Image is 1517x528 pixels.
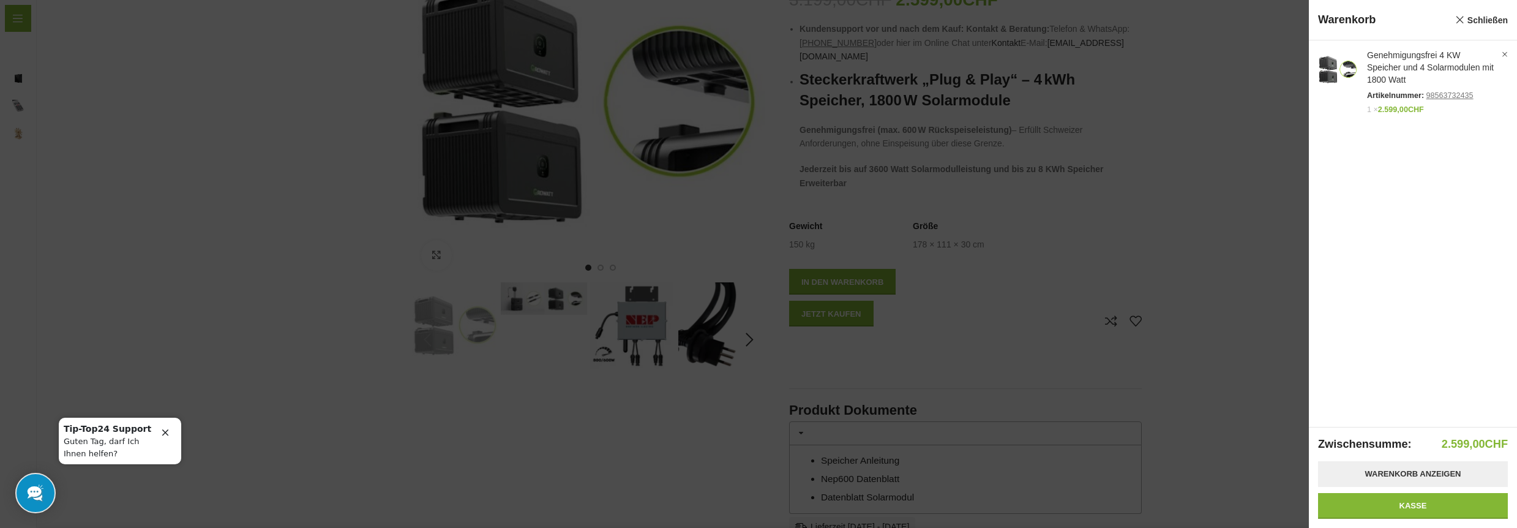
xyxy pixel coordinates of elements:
button:  [108,10,130,29]
p: Guten Tag, darf Ich Ihnen helfen? [18,23,130,47]
a: Anzeigen [1309,40,1517,119]
b: Tip-Top24 Support [18,12,105,21]
a: Schließen [1455,12,1508,28]
a: Kasse [1318,493,1508,519]
i:  [114,15,125,25]
a: Warenkorb anzeigen [1318,461,1508,487]
span: Warenkorb [1318,12,1449,28]
strong: Zwischensumme: [1318,437,1412,452]
bdi: 2.599,00 [1442,438,1508,450]
span: CHF [1485,438,1508,450]
a: Genehmigungsfrei 4 KW Speicher und 4 Solarmodulen mit 1800 Watt aus dem Warenkorb entfernen [1499,48,1511,61]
